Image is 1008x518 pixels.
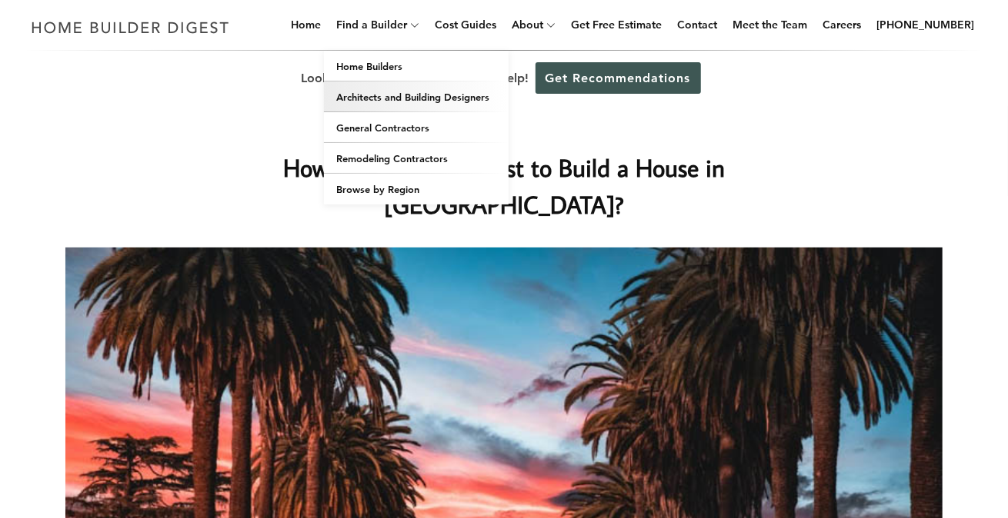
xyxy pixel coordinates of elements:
h1: How Much Does it Cost to Build a House in [GEOGRAPHIC_DATA]? [197,149,811,223]
img: Home Builder Digest [25,12,236,42]
a: Remodeling Contractors [324,143,509,174]
a: Browse by Region [324,174,509,204]
a: Get Recommendations [536,62,701,94]
a: Home Builders [324,51,509,81]
a: Architects and Building Designers [324,81,509,112]
a: General Contractors [324,112,509,143]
